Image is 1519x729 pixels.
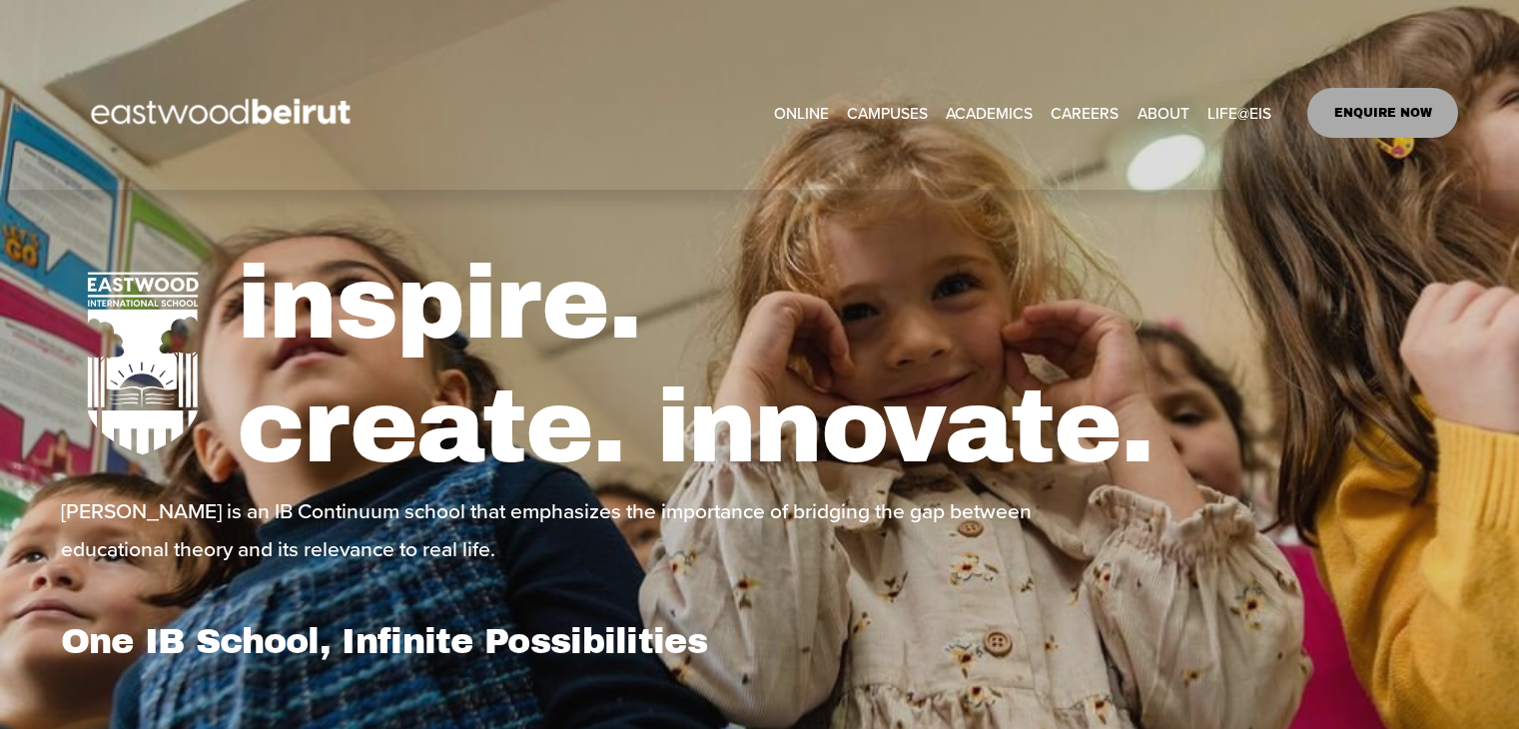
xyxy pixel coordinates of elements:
[1138,99,1189,127] span: ABOUT
[1138,97,1189,128] a: folder dropdown
[237,242,1458,489] h1: inspire. create. innovate.
[774,97,829,128] a: ONLINE
[946,99,1033,127] span: ACADEMICS
[946,97,1033,128] a: folder dropdown
[61,62,386,164] img: EastwoodIS Global Site
[847,97,928,128] a: folder dropdown
[1307,88,1458,138] a: ENQUIRE NOW
[1207,97,1271,128] a: folder dropdown
[61,491,1048,567] p: [PERSON_NAME] is an IB Continuum school that emphasizes the importance of bridging the gap betwee...
[1207,99,1271,127] span: LIFE@EIS
[61,620,754,662] h1: One IB School, Infinite Possibilities
[847,99,928,127] span: CAMPUSES
[1051,97,1119,128] a: CAREERS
